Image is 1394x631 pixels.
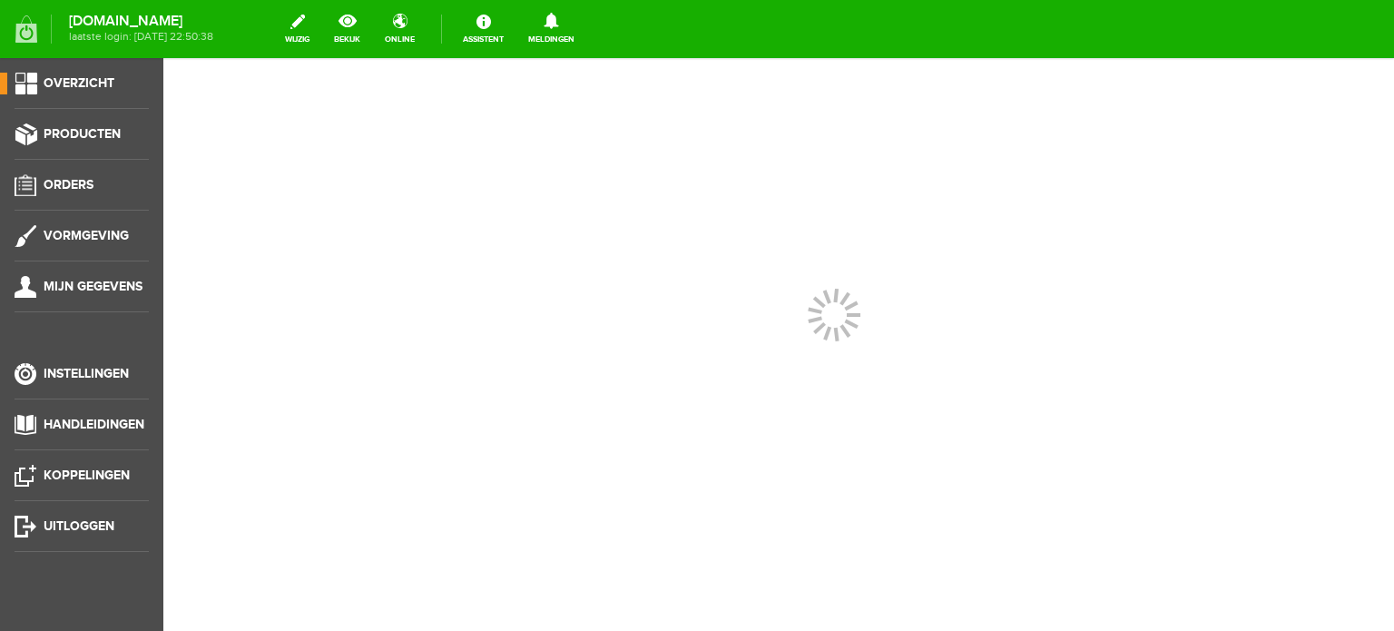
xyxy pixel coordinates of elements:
a: wijzig [274,9,320,49]
span: Orders [44,177,93,192]
span: Uitloggen [44,518,114,534]
span: Handleidingen [44,417,144,432]
span: Producten [44,126,121,142]
span: Instellingen [44,366,129,381]
span: Mijn gegevens [44,279,142,294]
a: Meldingen [517,9,585,49]
span: Koppelingen [44,468,130,483]
span: laatste login: [DATE] 22:50:38 [69,32,213,42]
strong: [DOMAIN_NAME] [69,16,213,26]
span: Overzicht [44,75,114,91]
a: Assistent [452,9,515,49]
span: Vormgeving [44,228,129,243]
a: bekijk [323,9,371,49]
a: online [374,9,426,49]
